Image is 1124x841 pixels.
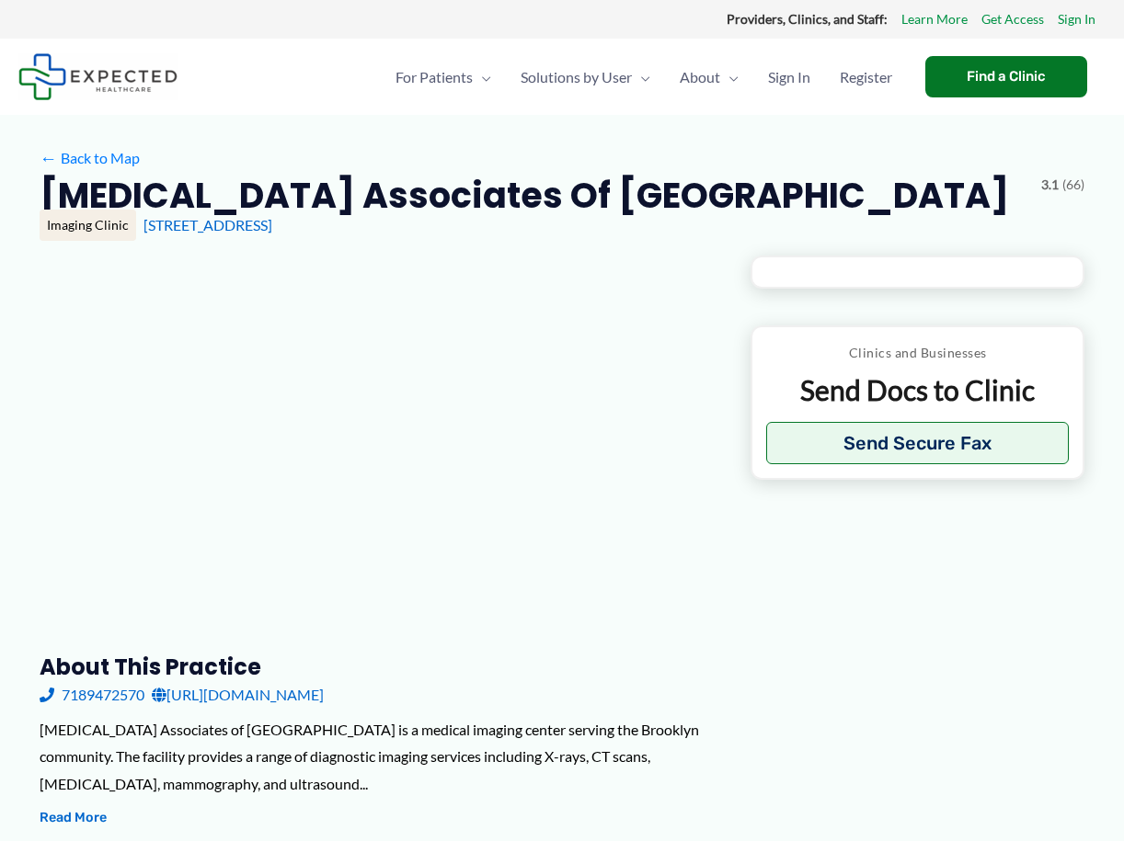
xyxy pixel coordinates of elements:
span: 3.1 [1041,173,1059,197]
div: Imaging Clinic [40,210,136,241]
h2: [MEDICAL_DATA] Associates of [GEOGRAPHIC_DATA] [40,173,1009,218]
span: For Patients [396,45,473,109]
span: Sign In [768,45,810,109]
strong: Providers, Clinics, and Staff: [727,11,888,27]
a: [URL][DOMAIN_NAME] [152,681,324,709]
a: Get Access [981,7,1044,31]
p: Send Docs to Clinic [766,372,1069,408]
a: Learn More [901,7,968,31]
span: Menu Toggle [720,45,739,109]
span: Menu Toggle [632,45,650,109]
p: Clinics and Businesses [766,341,1069,365]
span: (66) [1062,173,1084,197]
a: AboutMenu Toggle [665,45,753,109]
div: [MEDICAL_DATA] Associates of [GEOGRAPHIC_DATA] is a medical imaging center serving the Brooklyn c... [40,716,721,798]
img: Expected Healthcare Logo - side, dark font, small [18,53,178,100]
a: Sign In [1058,7,1095,31]
a: [STREET_ADDRESS] [143,216,272,233]
a: 7189472570 [40,681,144,709]
a: ←Back to Map [40,144,140,172]
span: About [680,45,720,109]
span: ← [40,149,57,166]
button: Read More [40,807,107,829]
a: For PatientsMenu Toggle [381,45,506,109]
a: Find a Clinic [925,56,1087,97]
span: Register [840,45,892,109]
a: Register [825,45,907,109]
a: Solutions by UserMenu Toggle [506,45,665,109]
h3: About this practice [40,653,721,681]
a: Sign In [753,45,825,109]
button: Send Secure Fax [766,422,1069,464]
span: Solutions by User [521,45,632,109]
nav: Primary Site Navigation [381,45,907,109]
span: Menu Toggle [473,45,491,109]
